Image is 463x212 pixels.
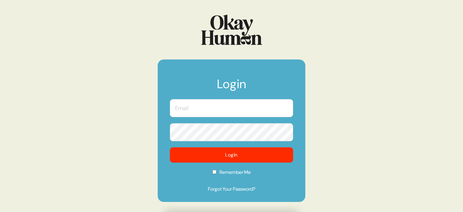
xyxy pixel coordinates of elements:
input: Remember Me [212,170,216,174]
label: Remember Me [170,169,293,180]
h1: Login [170,78,293,96]
a: Forgot Your Password? [170,185,293,193]
input: Email [170,99,293,117]
img: Logo [201,15,262,45]
button: Login [170,147,293,163]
